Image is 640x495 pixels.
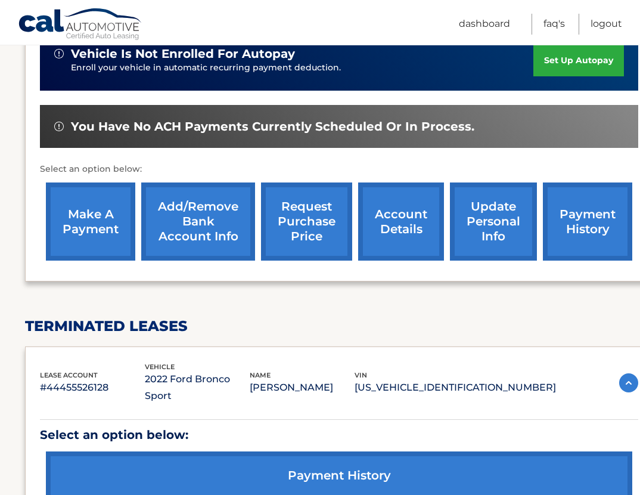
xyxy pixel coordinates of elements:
a: set up autopay [533,45,624,76]
img: accordion-active.svg [619,373,638,392]
p: Select an option below: [40,425,638,445]
span: vehicle is not enrolled for autopay [71,47,295,61]
p: Select an option below: [40,162,638,177]
span: vehicle [145,363,175,371]
a: Dashboard [459,14,510,35]
span: name [250,371,271,379]
a: account details [358,182,444,261]
a: update personal info [450,182,537,261]
span: You have no ACH payments currently scheduled or in process. [71,119,474,134]
img: alert-white.svg [54,122,64,131]
a: payment history [543,182,632,261]
a: FAQ's [543,14,565,35]
img: alert-white.svg [54,49,64,58]
span: vin [355,371,367,379]
p: Enroll your vehicle in automatic recurring payment deduction. [71,61,533,75]
a: make a payment [46,182,135,261]
a: Cal Automotive [18,8,143,42]
p: [PERSON_NAME] [250,379,355,396]
a: Logout [591,14,622,35]
a: request purchase price [261,182,352,261]
a: Add/Remove bank account info [141,182,255,261]
p: [US_VEHICLE_IDENTIFICATION_NUMBER] [355,379,556,396]
span: lease account [40,371,98,379]
p: #44455526128 [40,379,145,396]
p: 2022 Ford Bronco Sport [145,371,250,404]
